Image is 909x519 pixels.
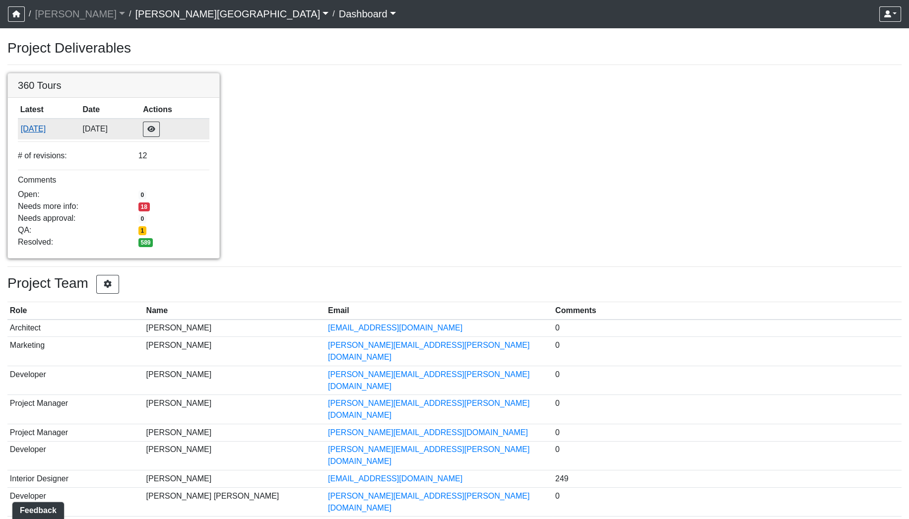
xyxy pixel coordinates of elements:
[553,441,902,470] td: 0
[553,487,902,517] td: 0
[325,302,553,320] th: Email
[7,320,144,337] td: Architect
[144,487,325,517] td: [PERSON_NAME] [PERSON_NAME]
[144,424,325,441] td: [PERSON_NAME]
[25,4,35,24] span: /
[125,4,135,24] span: /
[7,395,144,424] td: Project Manager
[7,366,144,395] td: Developer
[7,40,902,57] h3: Project Deliverables
[328,4,338,24] span: /
[553,470,902,488] td: 249
[553,366,902,395] td: 0
[7,302,144,320] th: Role
[20,123,78,135] button: [DATE]
[7,487,144,517] td: Developer
[553,395,902,424] td: 0
[144,337,325,366] td: [PERSON_NAME]
[328,428,528,437] a: [PERSON_NAME][EMAIL_ADDRESS][DOMAIN_NAME]
[553,337,902,366] td: 0
[7,275,902,294] h3: Project Team
[328,445,529,465] a: [PERSON_NAME][EMAIL_ADDRESS][PERSON_NAME][DOMAIN_NAME]
[144,441,325,470] td: [PERSON_NAME]
[7,424,144,441] td: Project Manager
[553,424,902,441] td: 0
[135,4,328,24] a: [PERSON_NAME][GEOGRAPHIC_DATA]
[328,399,529,419] a: [PERSON_NAME][EMAIL_ADDRESS][PERSON_NAME][DOMAIN_NAME]
[144,366,325,395] td: [PERSON_NAME]
[144,320,325,337] td: [PERSON_NAME]
[328,370,529,390] a: [PERSON_NAME][EMAIL_ADDRESS][PERSON_NAME][DOMAIN_NAME]
[328,492,529,512] a: [PERSON_NAME][EMAIL_ADDRESS][PERSON_NAME][DOMAIN_NAME]
[7,441,144,470] td: Developer
[144,470,325,488] td: [PERSON_NAME]
[7,470,144,488] td: Interior Designer
[328,474,462,483] a: [EMAIL_ADDRESS][DOMAIN_NAME]
[328,324,462,332] a: [EMAIL_ADDRESS][DOMAIN_NAME]
[328,341,529,361] a: [PERSON_NAME][EMAIL_ADDRESS][PERSON_NAME][DOMAIN_NAME]
[35,4,125,24] a: [PERSON_NAME]
[553,302,902,320] th: Comments
[553,320,902,337] td: 0
[7,499,66,519] iframe: Ybug feedback widget
[339,4,396,24] a: Dashboard
[144,395,325,424] td: [PERSON_NAME]
[18,119,80,139] td: rqkEVXgxnPpMDdcxVT5SYo
[144,302,325,320] th: Name
[7,337,144,366] td: Marketing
